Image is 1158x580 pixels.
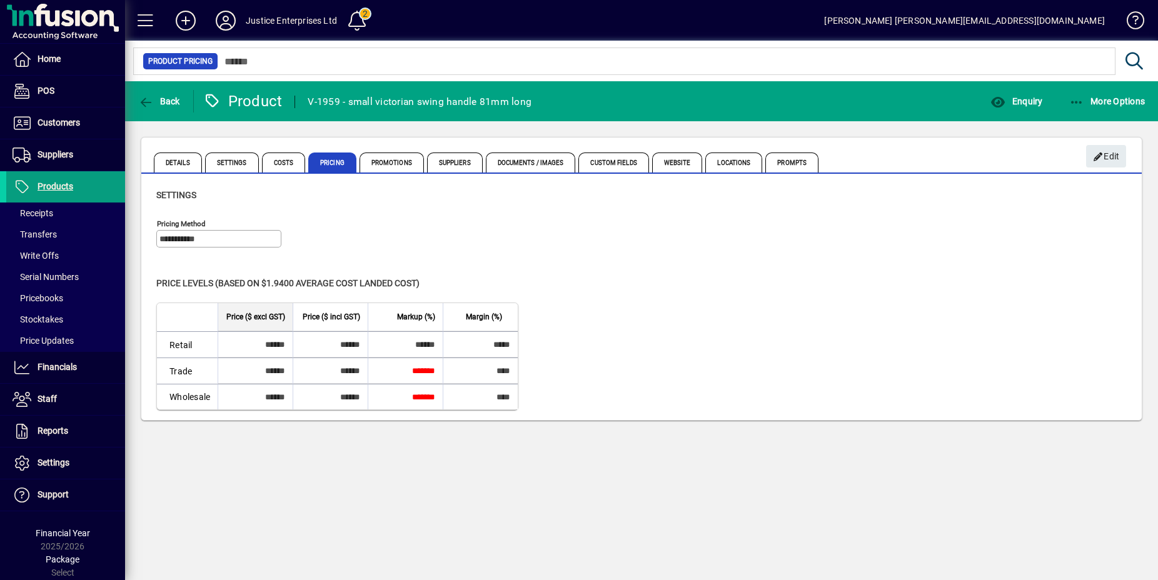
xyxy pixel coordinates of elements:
span: Package [46,554,79,564]
span: Settings [205,152,259,172]
span: Price ($ excl GST) [226,310,285,324]
button: Enquiry [987,90,1045,112]
a: Stocktakes [6,309,125,330]
td: Retail [157,331,218,357]
a: Suppliers [6,139,125,171]
span: Financial Year [36,528,90,538]
span: POS [38,86,54,96]
span: Stocktakes [13,314,63,324]
a: Serial Numbers [6,266,125,287]
span: Staff [38,394,57,404]
a: Knowledge Base [1117,2,1142,43]
span: Reports [38,426,68,436]
a: Home [6,44,125,75]
button: Edit [1086,145,1126,167]
a: Customers [6,107,125,139]
span: Documents / Images [486,152,576,172]
a: Staff [6,384,125,415]
span: Write Offs [13,251,59,261]
span: Product Pricing [148,55,213,67]
span: Suppliers [427,152,483,172]
span: Transfers [13,229,57,239]
span: Promotions [360,152,424,172]
span: Locations [705,152,762,172]
div: Product [203,91,283,111]
span: Customers [38,117,80,127]
button: Profile [206,9,246,32]
a: Write Offs [6,245,125,266]
a: Financials [6,352,125,383]
a: Transfers [6,224,125,245]
span: Financials [38,362,77,372]
a: Settings [6,447,125,479]
span: Products [38,181,73,191]
a: Price Updates [6,330,125,351]
span: Support [38,489,69,499]
span: Details [154,152,202,172]
span: Back [138,96,180,106]
span: Settings [38,457,69,467]
span: Edit [1093,146,1120,167]
td: Wholesale [157,384,218,409]
span: Costs [262,152,306,172]
span: More Options [1069,96,1145,106]
a: Support [6,479,125,511]
span: Serial Numbers [13,272,79,282]
a: POS [6,76,125,107]
span: Price ($ incl GST) [303,310,360,324]
span: Enquiry [990,96,1042,106]
span: Suppliers [38,149,73,159]
span: Margin (%) [466,310,502,324]
div: V-1959 - small victorian swing handle 81mm long [308,92,531,112]
button: Back [135,90,183,112]
span: Settings [156,190,196,200]
span: Pricebooks [13,293,63,303]
app-page-header-button: Back [125,90,194,112]
div: Justice Enterprises Ltd [246,11,337,31]
span: Custom Fields [578,152,648,172]
span: Pricing [308,152,356,172]
div: [PERSON_NAME] [PERSON_NAME][EMAIL_ADDRESS][DOMAIN_NAME] [824,11,1105,31]
span: Website [652,152,703,172]
button: Add [166,9,206,32]
span: Home [38,54,61,64]
td: Trade [157,357,218,384]
span: Price levels (based on $1.9400 Average cost landed cost) [156,278,420,288]
a: Pricebooks [6,287,125,309]
span: Receipts [13,208,53,218]
mat-label: Pricing method [157,219,206,228]
a: Receipts [6,202,125,224]
span: Markup (%) [397,310,435,324]
span: Prompts [765,152,818,172]
button: More Options [1066,90,1149,112]
span: Price Updates [13,336,74,346]
a: Reports [6,416,125,447]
